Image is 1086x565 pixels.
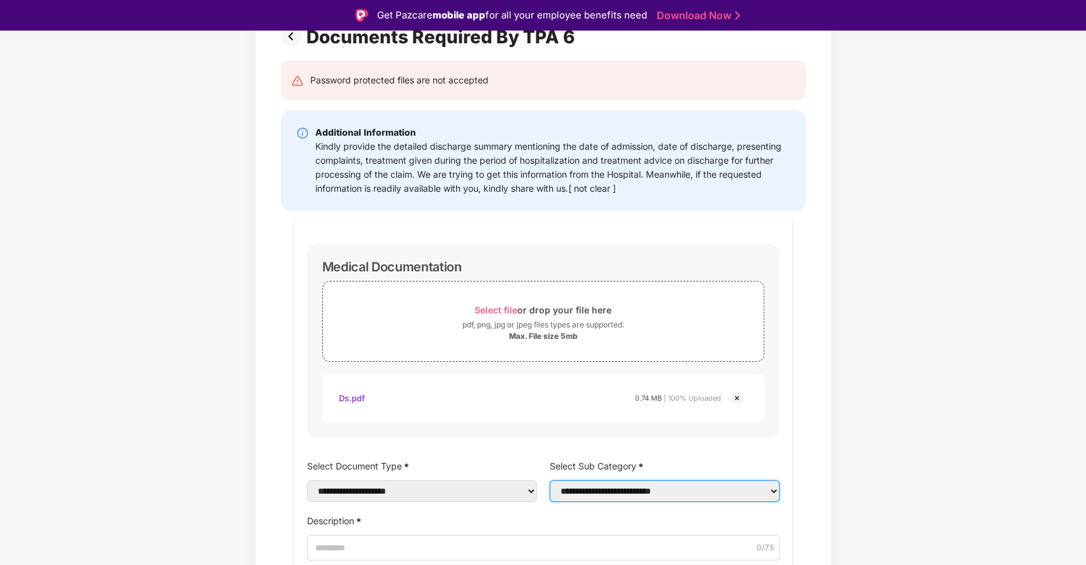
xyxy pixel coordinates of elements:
strong: mobile app [432,9,485,21]
img: svg+xml;base64,PHN2ZyBpZD0iUHJldi0zMngzMiIgeG1sbnM9Imh0dHA6Ly93d3cudzMub3JnLzIwMDAvc3ZnIiB3aWR0aD... [281,26,306,46]
img: svg+xml;base64,PHN2ZyB4bWxucz0iaHR0cDovL3d3dy53My5vcmcvMjAwMC9zdmciIHdpZHRoPSIyNCIgaGVpZ2h0PSIyNC... [291,75,304,87]
span: Select file [475,304,517,315]
div: pdf, png, jpg or jpeg files types are supported. [462,318,624,331]
label: Description [307,511,780,530]
div: Medical Documentation [322,259,462,275]
b: Additional Information [315,127,416,138]
div: Get Pazcare for all your employee benefits need [377,8,647,23]
img: svg+xml;base64,PHN2ZyBpZD0iSW5mby0yMHgyMCIgeG1sbnM9Imh0dHA6Ly93d3cudzMub3JnLzIwMDAvc3ZnIiB3aWR0aD... [296,127,309,139]
img: Stroke [735,9,740,22]
div: Documents Required By TPA 6 [306,26,580,48]
img: Logo [355,9,368,22]
span: Select fileor drop your file herepdf, png, jpg or jpeg files types are supported.Max. File size 5mb [323,291,764,352]
img: svg+xml;base64,PHN2ZyBpZD0iQ3Jvc3MtMjR4MjQiIHhtbG5zPSJodHRwOi8vd3d3LnczLm9yZy8yMDAwL3N2ZyIgd2lkdG... [729,390,745,406]
div: Max. File size 5mb [509,331,578,341]
label: Select Sub Category [550,457,780,475]
div: Password protected files are not accepted [310,73,489,87]
div: Ds.pdf [339,387,365,409]
a: Download Now [657,9,736,22]
span: 0.74 MB [635,394,662,403]
label: Select Document Type [307,457,537,475]
div: Kindly provide the detailed discharge summary mentioning the date of admission, date of discharge... [315,139,790,196]
span: 0 /75 [757,542,775,554]
div: or drop your file here [475,301,611,318]
span: | 100% Uploaded [664,394,721,403]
